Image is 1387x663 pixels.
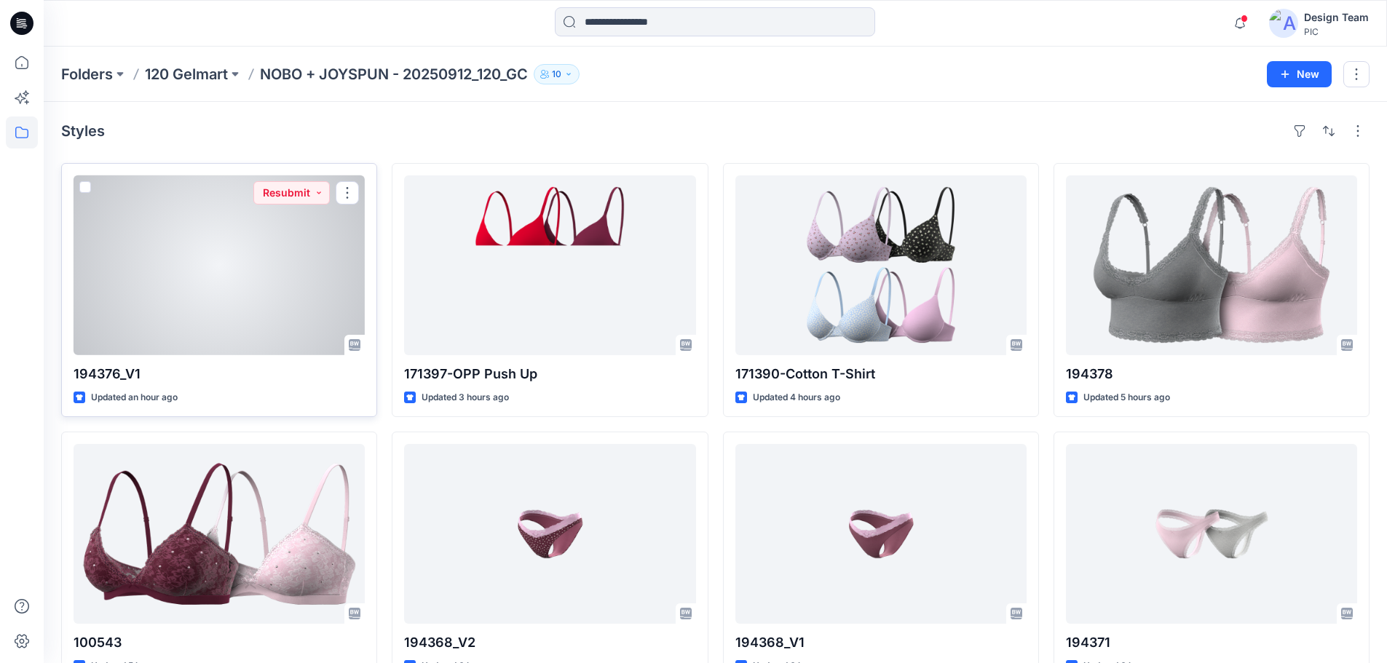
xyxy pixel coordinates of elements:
[74,444,365,624] a: 100543
[260,64,528,84] p: NOBO + JOYSPUN - 20250912_120_GC
[74,632,365,653] p: 100543
[404,632,695,653] p: 194368_V2
[552,66,561,82] p: 10
[91,390,178,405] p: Updated an hour ago
[1066,175,1357,355] a: 194378
[753,390,840,405] p: Updated 4 hours ago
[534,64,580,84] button: 10
[1083,390,1170,405] p: Updated 5 hours ago
[61,64,113,84] a: Folders
[1066,364,1357,384] p: 194378
[1066,444,1357,624] a: 194371
[404,175,695,355] a: 171397-OPP Push Up
[145,64,228,84] a: 120 Gelmart
[735,444,1027,624] a: 194368_V1
[404,444,695,624] a: 194368_V2
[404,364,695,384] p: 171397-OPP Push Up
[1269,9,1298,38] img: avatar
[1267,61,1332,87] button: New
[735,175,1027,355] a: 171390-Cotton T-Shirt
[1304,9,1369,26] div: Design Team
[735,364,1027,384] p: 171390-Cotton T-Shirt
[74,175,365,355] a: 194376_V1
[422,390,509,405] p: Updated 3 hours ago
[61,122,105,140] h4: Styles
[735,632,1027,653] p: 194368_V1
[1304,26,1369,37] div: PIC
[1066,632,1357,653] p: 194371
[74,364,365,384] p: 194376_V1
